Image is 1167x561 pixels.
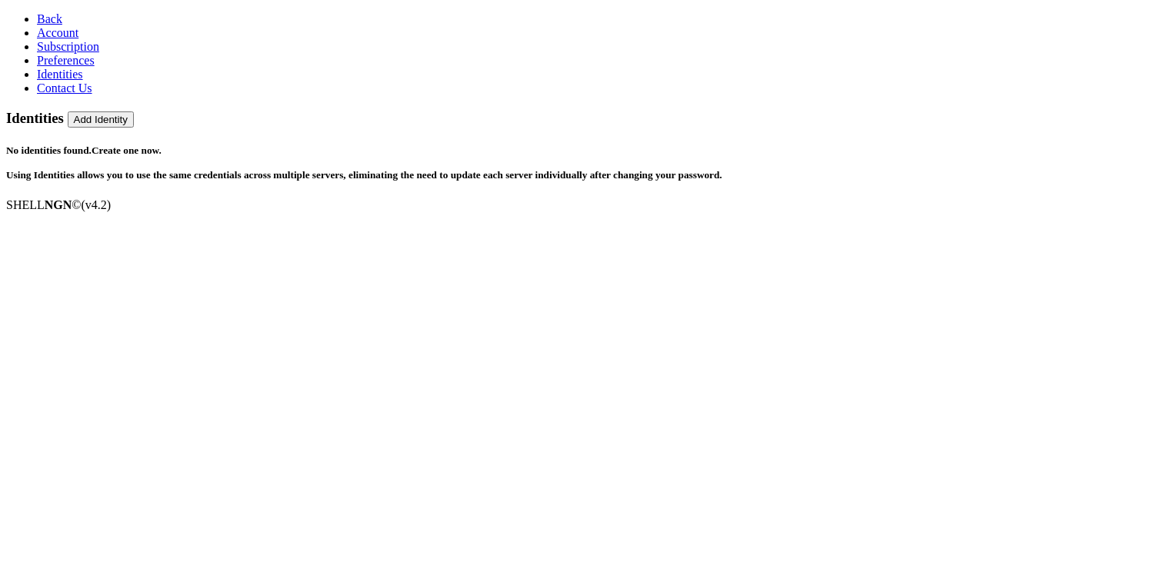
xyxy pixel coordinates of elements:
[82,198,112,211] span: 4.2.0
[45,198,72,211] b: NGN
[92,144,162,156] a: Create one now.
[6,110,1161,128] h3: Identities
[37,68,83,81] a: Identities
[6,198,111,211] span: SHELL ©
[6,144,1161,181] h5: No identities found. Using Identities allows you to use the same credentials across multiple serv...
[37,40,99,53] a: Subscription
[37,12,62,25] a: Back
[37,54,95,67] a: Preferences
[37,26,78,39] a: Account
[37,81,92,95] a: Contact Us
[68,111,134,128] button: Add Identity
